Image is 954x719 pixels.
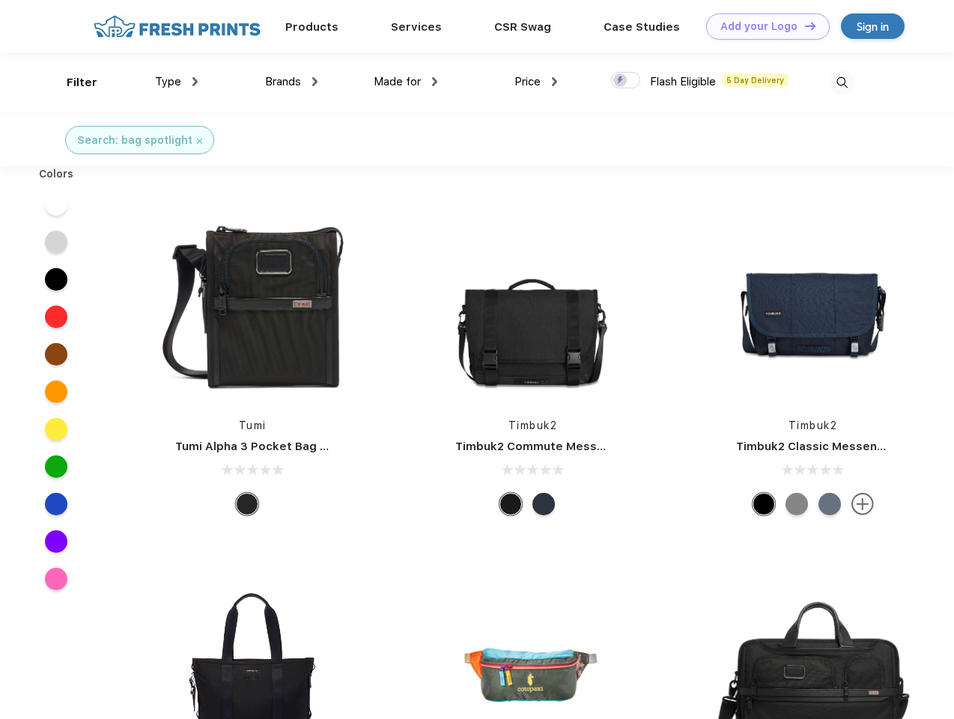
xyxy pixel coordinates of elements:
img: desktop_search.svg [830,70,854,95]
span: Made for [374,75,421,88]
img: more.svg [851,493,874,515]
div: Eco Gunmetal [786,493,808,515]
img: func=resize&h=266 [714,204,913,403]
a: Timbuk2 [789,419,838,431]
a: Timbuk2 Classic Messenger Bag [736,440,922,453]
a: Sign in [841,13,905,39]
a: Tumi Alpha 3 Pocket Bag Small [175,440,350,453]
img: DT [805,22,815,30]
span: Type [155,75,181,88]
div: Black [236,493,258,515]
span: Brands [265,75,301,88]
div: Search: bag spotlight [77,133,192,148]
img: dropdown.png [432,77,437,86]
div: Eco Lightbeam [818,493,841,515]
img: dropdown.png [312,77,318,86]
div: Eco Black [753,493,775,515]
img: func=resize&h=266 [433,204,632,403]
img: func=resize&h=266 [153,204,352,403]
a: Tumi [239,419,267,431]
span: Flash Eligible [650,75,716,88]
div: Sign in [857,18,889,35]
span: Price [514,75,541,88]
a: Timbuk2 Commute Messenger Bag [455,440,656,453]
a: Products [285,20,338,34]
div: Filter [67,74,97,91]
a: Timbuk2 [508,419,558,431]
img: filter_cancel.svg [197,139,202,144]
div: Eco Black [499,493,522,515]
img: fo%20logo%202.webp [89,13,265,40]
span: 5 Day Delivery [722,73,789,87]
img: dropdown.png [552,77,557,86]
img: dropdown.png [192,77,198,86]
div: Colors [28,166,85,182]
div: Eco Nautical [532,493,555,515]
div: Add your Logo [720,20,797,33]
